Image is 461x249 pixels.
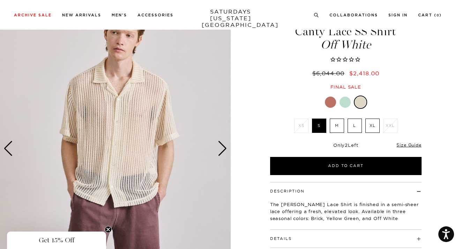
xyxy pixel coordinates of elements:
[348,119,362,133] label: L
[105,226,112,233] button: Close teaser
[112,13,127,17] a: Men's
[269,39,423,51] span: Off White
[270,237,292,241] button: Details
[312,119,326,133] label: S
[349,70,379,77] span: $2,418.00
[269,56,423,63] span: Rated 0.0 out of 5 stars 0 reviews
[137,13,173,17] a: Accessories
[62,13,101,17] a: New Arrivals
[329,13,378,17] a: Collaborations
[3,141,13,156] div: Previous slide
[14,13,52,17] a: Archive Sale
[218,141,227,156] div: Next slide
[365,119,380,133] label: XL
[7,232,106,249] div: Get 15% OffClose teaser
[270,157,422,175] button: Add to Cart
[269,26,423,51] h1: Canty Lace SS Shirt
[437,14,439,17] small: 0
[202,8,259,28] a: SATURDAYS[US_STATE][GEOGRAPHIC_DATA]
[39,236,74,244] span: Get 15% Off
[388,13,408,17] a: Sign In
[312,70,347,77] del: $6,044.00
[418,13,442,17] a: Cart (0)
[345,142,348,148] span: 2
[330,119,344,133] label: M
[270,189,305,193] button: Description
[396,142,421,148] a: Size Guide
[269,84,423,90] div: Final sale
[270,201,422,222] p: The [PERSON_NAME] Lace Shirt is finished in a semi-sheer lace offering a fresh, elevated look. Av...
[270,142,422,148] div: Only Left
